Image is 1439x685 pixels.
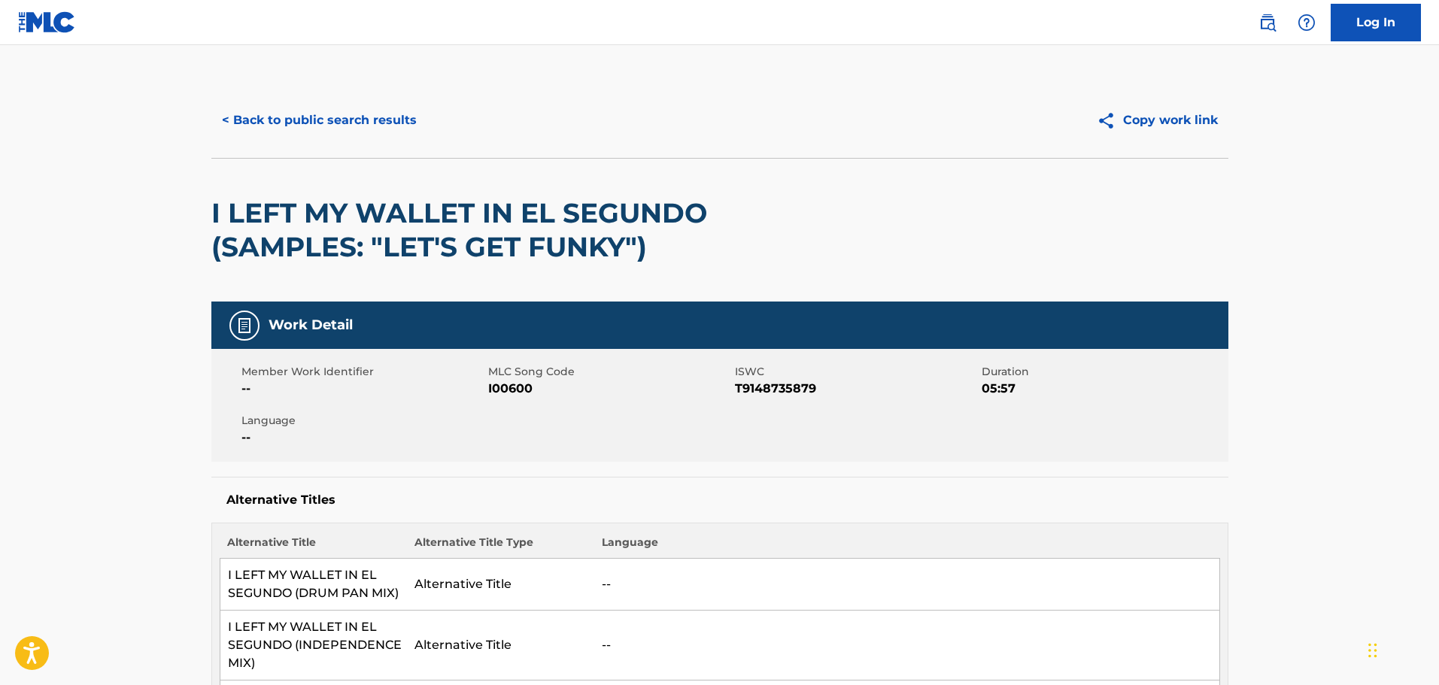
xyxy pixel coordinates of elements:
[1086,102,1228,139] button: Copy work link
[211,196,821,264] h2: I LEFT MY WALLET IN EL SEGUNDO (SAMPLES: "LET'S GET FUNKY")
[220,559,407,611] td: I LEFT MY WALLET IN EL SEGUNDO (DRUM PAN MIX)
[1298,14,1316,32] img: help
[1331,4,1421,41] a: Log In
[241,364,484,380] span: Member Work Identifier
[1258,14,1277,32] img: search
[220,535,407,559] th: Alternative Title
[1252,8,1283,38] a: Public Search
[226,493,1213,508] h5: Alternative Titles
[594,559,1219,611] td: --
[407,611,594,680] td: Alternative Title
[241,380,484,398] span: --
[594,611,1219,680] td: --
[269,317,353,334] h5: Work Detail
[735,364,978,380] span: ISWC
[235,317,253,335] img: Work Detail
[407,535,594,559] th: Alternative Title Type
[1097,111,1123,130] img: Copy work link
[241,413,484,429] span: Language
[211,102,427,139] button: < Back to public search results
[407,559,594,611] td: Alternative Title
[982,380,1225,398] span: 05:57
[594,535,1219,559] th: Language
[220,611,407,680] td: I LEFT MY WALLET IN EL SEGUNDO (INDEPENDENCE MIX)
[1364,613,1439,685] iframe: Chat Widget
[488,380,731,398] span: I00600
[1292,8,1322,38] div: Help
[488,364,731,380] span: MLC Song Code
[18,11,76,33] img: MLC Logo
[982,364,1225,380] span: Duration
[241,429,484,447] span: --
[735,380,978,398] span: T9148735879
[1368,628,1377,673] div: Drag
